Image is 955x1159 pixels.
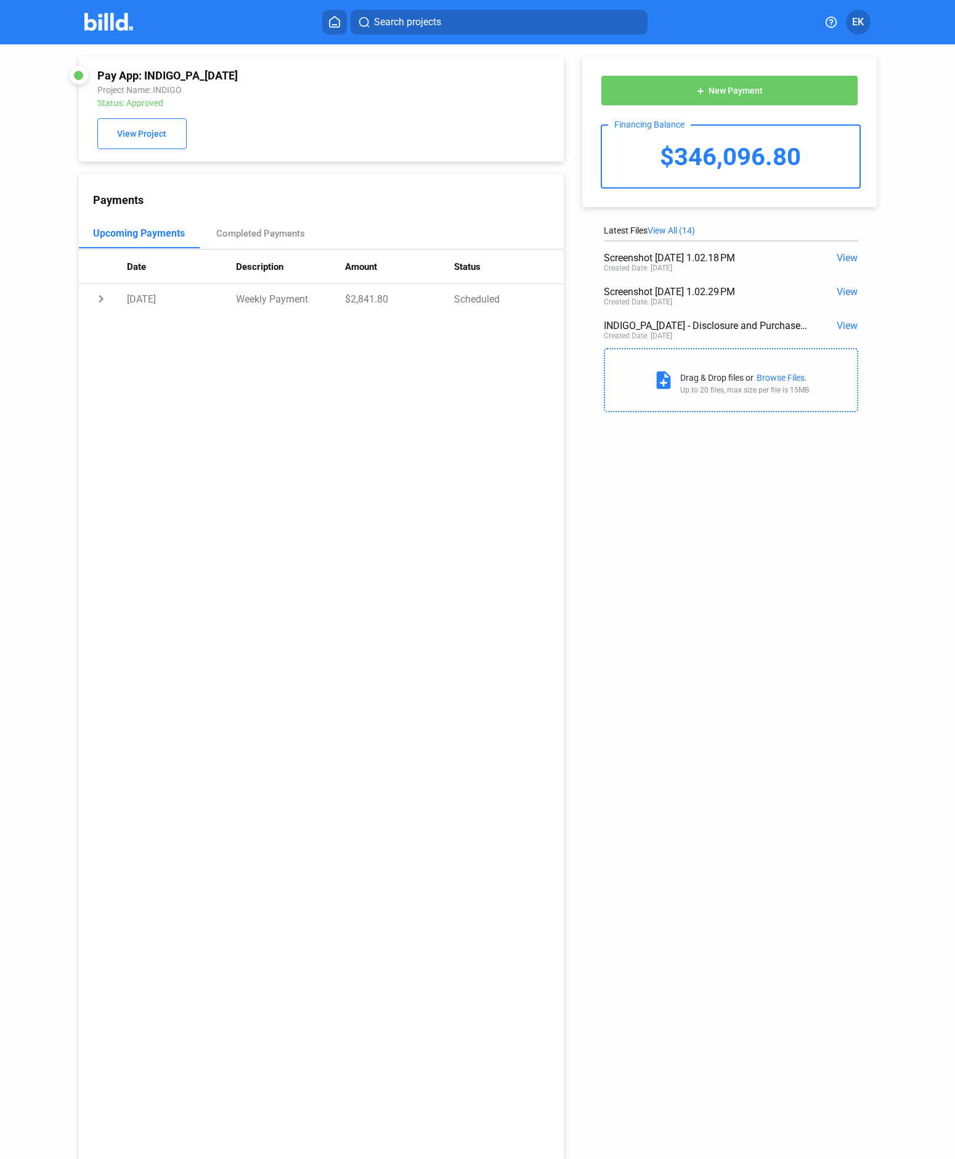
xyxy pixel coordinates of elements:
[837,252,858,264] span: View
[852,15,864,30] span: EK
[93,227,185,239] div: Upcoming Payments
[653,370,674,391] mat-icon: note_add
[604,226,858,235] div: Latest Files
[454,250,563,284] th: Status
[117,129,166,139] span: View Project
[604,264,672,272] div: Created Date: [DATE]
[648,226,695,235] span: View All (14)
[846,10,871,35] button: EK
[608,120,691,129] div: Financing Balance
[602,126,859,187] div: $346,096.80
[696,86,705,96] mat-icon: add
[345,284,454,314] td: $2,841.80
[601,75,858,106] button: New Payment
[757,373,807,383] div: Browse Files.
[604,298,672,306] div: Created Date: [DATE]
[837,286,858,298] span: View
[97,98,456,108] div: Status: Approved
[709,86,763,96] span: New Payment
[604,320,807,331] div: INDIGO_PA_[DATE] - Disclosure and Purchase Statement.pdf
[837,320,858,331] span: View
[127,250,236,284] th: Date
[604,331,672,340] div: Created Date: [DATE]
[127,284,236,314] td: [DATE]
[680,373,754,383] div: Drag & Drop files or
[236,284,345,314] td: Weekly Payment
[351,10,648,35] button: Search projects
[97,118,187,149] button: View Project
[236,250,345,284] th: Description
[84,13,133,31] img: Billd Company Logo
[604,252,807,264] div: Screenshot [DATE] 1.02.18 PM
[97,69,456,82] div: Pay App: INDIGO_PA_[DATE]
[454,284,563,314] td: Scheduled
[97,85,456,95] div: Project Name: INDIGO
[604,286,807,298] div: Screenshot [DATE] 1.02.29 PM
[93,193,564,206] div: Payments
[216,228,305,239] div: Completed Payments
[374,15,441,30] span: Search projects
[680,386,809,394] div: Up to 20 files, max size per file is 15MB
[345,250,454,284] th: Amount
